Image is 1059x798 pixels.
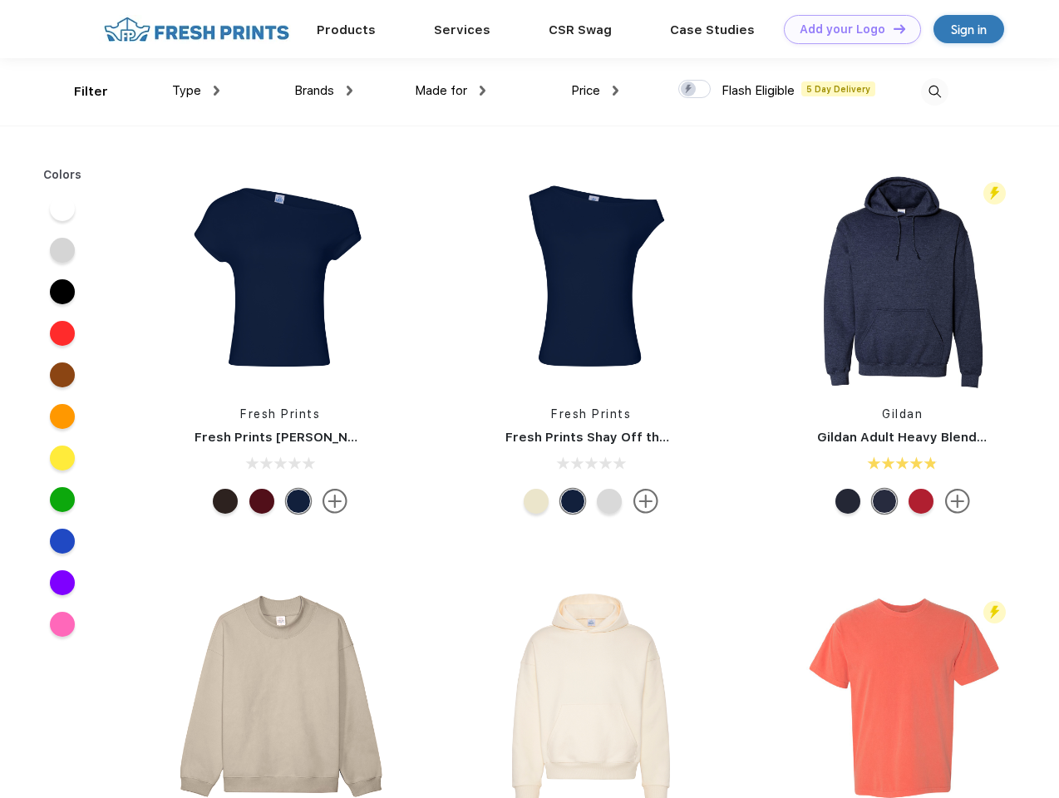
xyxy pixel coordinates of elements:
a: Products [317,22,376,37]
img: flash_active_toggle.svg [983,182,1006,204]
img: more.svg [945,489,970,514]
div: Burgundy [249,489,274,514]
img: more.svg [633,489,658,514]
div: Brown [213,489,238,514]
div: Add your Logo [800,22,885,37]
img: desktop_search.svg [921,78,948,106]
div: Navy [286,489,311,514]
div: Colors [31,166,95,184]
img: flash_active_toggle.svg [983,601,1006,623]
div: Ht Sprt Drk Navy [872,489,897,514]
img: dropdown.png [214,86,219,96]
img: func=resize&h=266 [170,168,391,389]
a: Fresh Prints [PERSON_NAME] Off the Shoulder Top [195,430,518,445]
a: Sign in [933,15,1004,43]
a: Gildan [882,407,923,421]
span: Brands [294,83,334,98]
div: Yellow [524,489,549,514]
div: Navy [560,489,585,514]
img: more.svg [323,489,347,514]
span: Flash Eligible [722,83,795,98]
img: dropdown.png [480,86,485,96]
a: Services [434,22,490,37]
div: Ash Grey [597,489,622,514]
img: func=resize&h=266 [480,168,702,389]
div: Sign in [951,20,987,39]
img: fo%20logo%202.webp [99,15,294,44]
span: Made for [415,83,467,98]
img: DT [894,24,905,33]
img: func=resize&h=266 [792,168,1013,389]
span: Type [172,83,201,98]
div: Red [909,489,933,514]
div: Filter [74,82,108,101]
img: dropdown.png [347,86,352,96]
span: 5 Day Delivery [801,81,875,96]
img: dropdown.png [613,86,618,96]
span: Price [571,83,600,98]
div: Navy [835,489,860,514]
a: Fresh Prints Shay Off the Shoulder Tank [505,430,761,445]
a: Fresh Prints [551,407,631,421]
a: CSR Swag [549,22,612,37]
a: Fresh Prints [240,407,320,421]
